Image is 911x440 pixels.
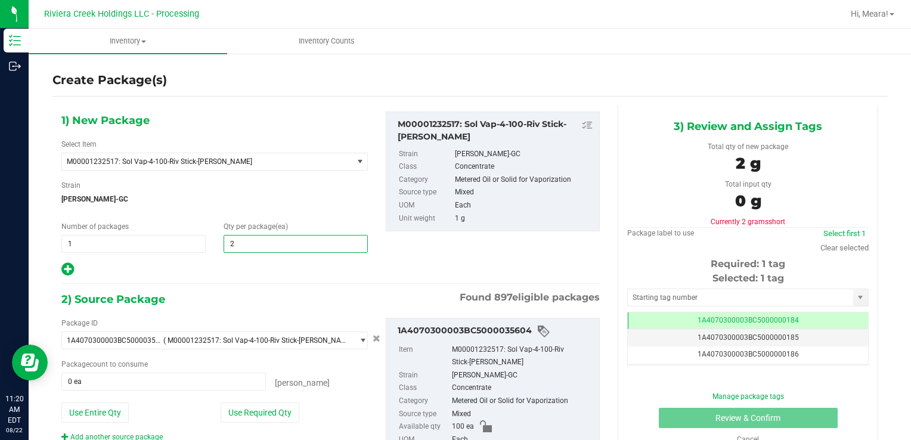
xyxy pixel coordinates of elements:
[61,290,165,308] span: 2) Source Package
[708,142,788,151] span: Total qty of new package
[627,229,694,237] span: Package label to use
[399,160,453,173] label: Class
[452,343,593,369] div: M00001232517: Sol Vap-4-100-Riv Stick-[PERSON_NAME]
[711,218,785,226] span: Currently 2 grams
[275,378,330,388] span: [PERSON_NAME]
[399,173,453,187] label: Category
[399,382,450,395] label: Class
[399,212,453,225] label: Unit weight
[674,117,822,135] span: 3) Review and Assign Tags
[851,9,888,18] span: Hi, Meara!
[398,324,593,339] div: 1A4070300003BC5000035604
[455,199,594,212] div: Each
[29,29,227,54] a: Inventory
[659,408,838,428] button: Review & Confirm
[61,111,150,129] span: 1) New Package
[399,420,450,433] label: Available qty
[452,408,593,421] div: Mixed
[853,289,868,306] span: select
[712,272,784,284] span: Selected: 1 tag
[61,402,129,423] button: Use Entire Qty
[61,180,80,191] label: Strain
[9,35,21,47] inline-svg: Inventory
[455,160,594,173] div: Concentrate
[67,336,163,345] span: 1A4070300003BC5000035604
[398,118,593,143] div: M00001232517: Sol Vap-4-100-Riv Stick-Stambaugh GC
[44,9,199,19] span: Riviera Creek Holdings LLC - Processing
[399,186,453,199] label: Source type
[736,154,761,173] span: 2 g
[12,345,48,380] iframe: Resource center
[712,392,784,401] a: Manage package tags
[455,212,594,225] div: 1 g
[494,292,512,303] span: 897
[369,330,384,348] button: Cancel button
[399,148,453,161] label: Strain
[399,199,453,212] label: UOM
[399,343,450,369] label: Item
[452,395,593,408] div: Metered Oil or Solid for Vaporization
[61,139,97,150] label: Select Item
[452,420,474,433] span: 100 ea
[29,36,227,47] span: Inventory
[283,36,371,47] span: Inventory Counts
[698,316,799,324] span: 1A4070300003BC5000000184
[163,336,348,345] span: ( M00001232517: Sol Vap-4-100-Riv Stick-[PERSON_NAME] )
[460,290,600,305] span: Found eligible packages
[224,222,288,231] span: Qty per package
[628,289,853,306] input: Starting tag number
[455,148,594,161] div: [PERSON_NAME]-GC
[5,393,23,426] p: 11:20 AM EDT
[698,333,799,342] span: 1A4070300003BC5000000185
[399,395,450,408] label: Category
[62,373,265,390] input: 0 ea
[5,426,23,435] p: 08/22
[9,60,21,72] inline-svg: Outbound
[352,153,367,170] span: select
[820,243,869,252] a: Clear selected
[399,369,450,382] label: Strain
[221,402,299,423] button: Use Required Qty
[455,186,594,199] div: Mixed
[399,408,450,421] label: Source type
[452,369,593,382] div: [PERSON_NAME]-GC
[735,191,761,210] span: 0 g
[227,29,426,54] a: Inventory Counts
[89,360,108,368] span: count
[275,222,288,231] span: (ea)
[823,229,866,238] a: Select first 1
[62,236,205,252] input: 1
[725,180,771,188] span: Total input qty
[61,360,148,368] span: Package to consume
[455,173,594,187] div: Metered Oil or Solid for Vaporization
[61,222,129,231] span: Number of packages
[352,332,367,349] span: select
[61,319,98,327] span: Package ID
[698,350,799,358] span: 1A4070300003BC5000000186
[61,268,74,276] span: Add new output
[769,218,785,226] span: short
[711,258,785,269] span: Required: 1 tag
[61,190,368,208] span: [PERSON_NAME]-GC
[67,157,337,166] span: M00001232517: Sol Vap-4-100-Riv Stick-[PERSON_NAME]
[52,72,167,89] h4: Create Package(s)
[452,382,593,395] div: Concentrate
